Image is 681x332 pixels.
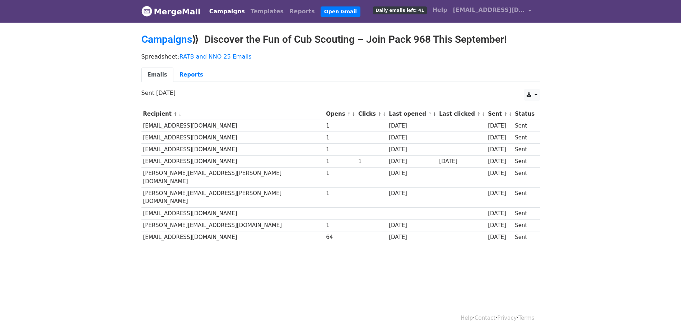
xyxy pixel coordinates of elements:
[326,146,355,154] div: 1
[141,144,325,156] td: [EMAIL_ADDRESS][DOMAIN_NAME]
[387,108,437,120] th: Last opened
[358,157,386,166] div: 1
[439,157,484,166] div: [DATE]
[141,231,325,243] td: [EMAIL_ADDRESS][DOMAIN_NAME]
[356,108,387,120] th: Clicks
[141,68,173,82] a: Emails
[286,4,318,19] a: Reports
[488,134,512,142] div: [DATE]
[141,6,152,17] img: MergeMail logo
[389,157,435,166] div: [DATE]
[430,3,450,17] a: Help
[321,6,360,17] a: Open Gmail
[513,219,536,231] td: Sent
[326,233,355,241] div: 64
[497,315,517,321] a: Privacy
[326,122,355,130] div: 1
[389,221,435,230] div: [DATE]
[518,315,534,321] a: Terms
[173,111,177,117] a: ↑
[352,111,356,117] a: ↓
[326,221,355,230] div: 1
[513,207,536,219] td: Sent
[173,68,209,82] a: Reports
[389,169,435,177] div: [DATE]
[178,111,182,117] a: ↓
[513,156,536,167] td: Sent
[453,6,525,14] span: [EMAIL_ADDRESS][DOMAIN_NAME]
[504,111,508,117] a: ↑
[488,189,512,198] div: [DATE]
[347,111,351,117] a: ↑
[389,189,435,198] div: [DATE]
[141,108,325,120] th: Recipient
[461,315,473,321] a: Help
[433,111,437,117] a: ↓
[389,122,435,130] div: [DATE]
[141,207,325,219] td: [EMAIL_ADDRESS][DOMAIN_NAME]
[389,233,435,241] div: [DATE]
[141,167,325,188] td: [PERSON_NAME][EMAIL_ADDRESS][PERSON_NAME][DOMAIN_NAME]
[326,134,355,142] div: 1
[486,108,513,120] th: Sent
[141,156,325,167] td: [EMAIL_ADDRESS][DOMAIN_NAME]
[389,134,435,142] div: [DATE]
[481,111,485,117] a: ↓
[428,111,432,117] a: ↑
[141,4,201,19] a: MergeMail
[382,111,386,117] a: ↓
[248,4,286,19] a: Templates
[141,89,540,97] p: Sent [DATE]
[488,233,512,241] div: [DATE]
[370,3,429,17] a: Daily emails left: 41
[378,111,382,117] a: ↑
[206,4,248,19] a: Campaigns
[488,209,512,218] div: [DATE]
[477,111,481,117] a: ↑
[141,33,192,45] a: Campaigns
[326,169,355,177] div: 1
[488,146,512,154] div: [DATE]
[513,188,536,208] td: Sent
[141,53,540,60] p: Spreadsheet:
[513,167,536,188] td: Sent
[513,132,536,144] td: Sent
[141,33,540,46] h2: ⟫ Discover the Fun of Cub Scouting – Join Pack 968 This September!
[141,120,325,132] td: [EMAIL_ADDRESS][DOMAIN_NAME]
[513,120,536,132] td: Sent
[141,219,325,231] td: [PERSON_NAME][EMAIL_ADDRESS][DOMAIN_NAME]
[179,53,252,60] a: RATB and NNO 25 Emails
[488,157,512,166] div: [DATE]
[513,108,536,120] th: Status
[513,144,536,156] td: Sent
[325,108,357,120] th: Opens
[513,231,536,243] td: Sent
[141,188,325,208] td: [PERSON_NAME][EMAIL_ADDRESS][PERSON_NAME][DOMAIN_NAME]
[389,146,435,154] div: [DATE]
[438,108,486,120] th: Last clicked
[488,169,512,177] div: [DATE]
[508,111,512,117] a: ↓
[326,157,355,166] div: 1
[450,3,534,20] a: [EMAIL_ADDRESS][DOMAIN_NAME]
[488,221,512,230] div: [DATE]
[475,315,495,321] a: Contact
[326,189,355,198] div: 1
[488,122,512,130] div: [DATE]
[373,6,426,14] span: Daily emails left: 41
[141,132,325,144] td: [EMAIL_ADDRESS][DOMAIN_NAME]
